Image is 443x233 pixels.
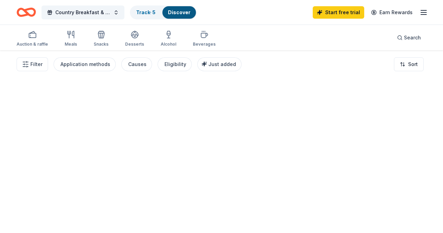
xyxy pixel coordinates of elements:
button: Just added [197,57,242,71]
button: Eligibility [158,57,192,71]
a: Discover [168,9,190,15]
button: Application methods [54,57,116,71]
button: Alcohol [161,28,176,50]
a: Home [17,4,36,20]
button: Sort [394,57,424,71]
button: Beverages [193,28,216,50]
span: Filter [30,60,43,68]
button: Desserts [125,28,144,50]
span: Just added [208,61,236,67]
div: Application methods [60,60,110,68]
button: Country Breakfast & Silent Auction [41,6,124,19]
button: Causes [121,57,152,71]
a: Track· 5 [136,9,155,15]
div: Alcohol [161,41,176,47]
span: Country Breakfast & Silent Auction [55,8,111,17]
button: Snacks [94,28,109,50]
span: Sort [408,60,418,68]
button: Track· 5Discover [130,6,197,19]
a: Earn Rewards [367,6,417,19]
div: Meals [65,41,77,47]
span: Search [404,34,421,42]
button: Meals [65,28,77,50]
div: Eligibility [164,60,186,68]
div: Desserts [125,41,144,47]
button: Search [392,31,426,45]
div: Snacks [94,41,109,47]
a: Start free trial [313,6,364,19]
button: Auction & raffle [17,28,48,50]
div: Beverages [193,41,216,47]
button: Filter [17,57,48,71]
div: Auction & raffle [17,41,48,47]
div: Causes [128,60,147,68]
